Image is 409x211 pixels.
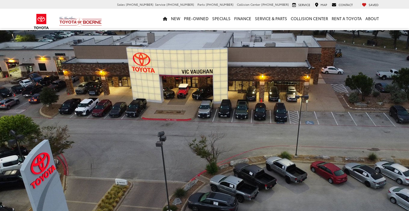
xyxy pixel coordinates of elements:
[330,2,354,7] a: Contact
[206,2,234,7] span: [PHONE_NUMBER]
[253,9,289,28] a: Service & Parts: Opens in a new tab
[369,2,379,7] span: Saved
[182,9,210,28] a: Pre-Owned
[117,2,125,7] span: Sales
[321,2,327,7] span: Map
[59,16,102,27] img: Vic Vaughan Toyota of Boerne
[126,2,153,7] span: [PHONE_NUMBER]
[161,9,169,28] a: Home
[330,9,364,28] a: Rent a Toyota
[210,9,232,28] a: Specials
[364,9,381,28] a: About
[313,2,329,7] a: Map
[169,9,182,28] a: New
[197,2,205,7] span: Parts
[289,9,330,28] a: Collision Center
[298,2,310,7] span: Service
[166,2,194,7] span: [PHONE_NUMBER]
[360,2,380,7] a: My Saved Vehicles
[291,2,312,7] a: Service
[232,9,253,28] a: Finance
[30,12,53,31] img: Toyota
[237,2,260,7] span: Collision Center
[339,2,353,7] span: Contact
[261,2,289,7] span: [PHONE_NUMBER]
[155,2,166,7] span: Service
